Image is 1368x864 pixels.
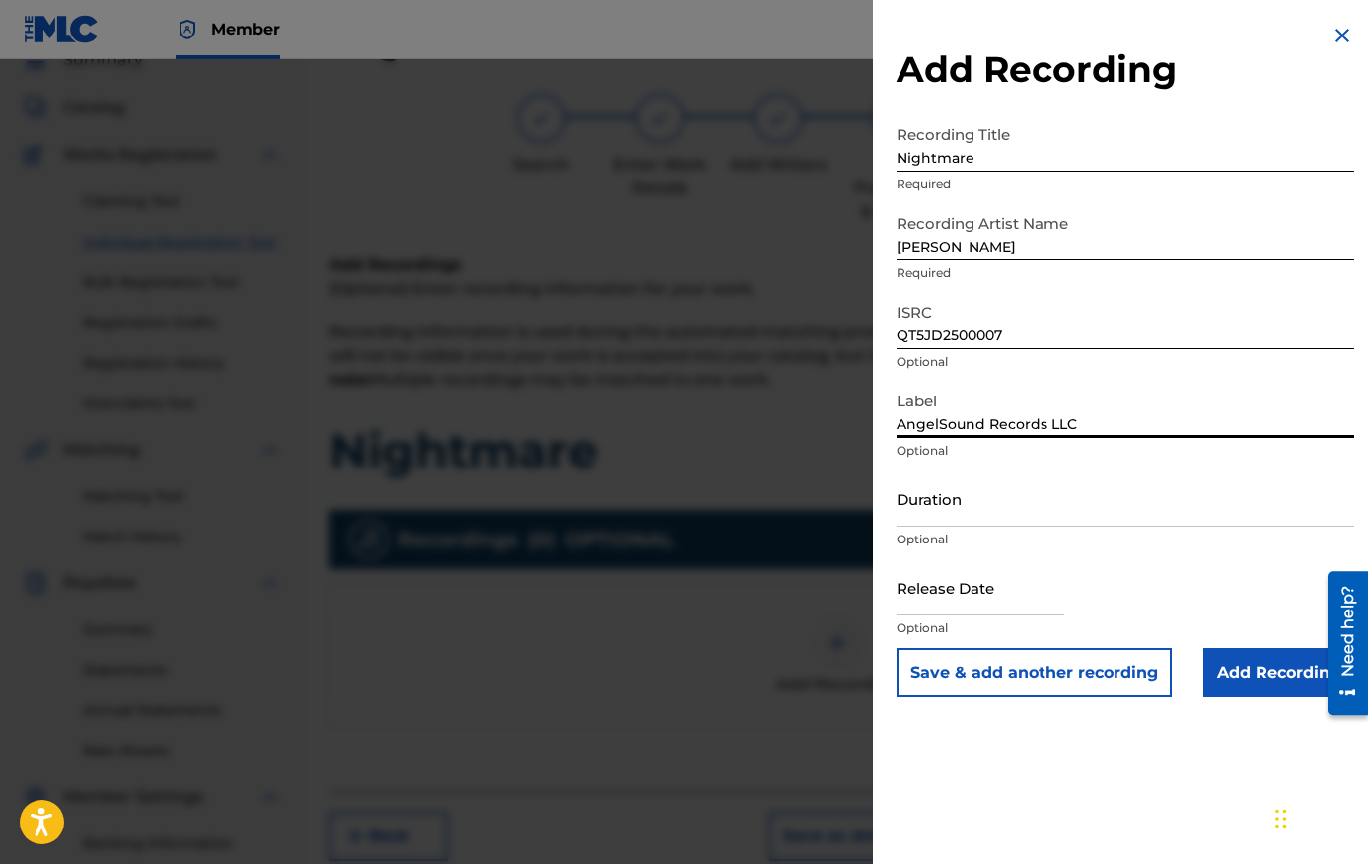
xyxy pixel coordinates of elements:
p: Optional [897,353,1354,371]
img: MLC Logo [24,15,100,43]
button: Save & add another recording [897,648,1172,697]
p: Required [897,176,1354,193]
p: Optional [897,619,1354,637]
div: Drag [1275,789,1287,848]
iframe: Chat Widget [1269,769,1368,864]
span: Member [211,18,280,40]
p: Optional [897,531,1354,548]
input: Add Recording [1203,648,1354,697]
h2: Add Recording [897,47,1354,92]
iframe: Resource Center [1313,563,1368,722]
p: Optional [897,442,1354,460]
p: Required [897,264,1354,282]
img: Top Rightsholder [176,18,199,41]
